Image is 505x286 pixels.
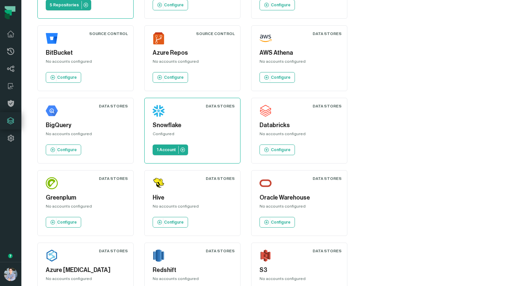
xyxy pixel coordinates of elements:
img: Azure Repos [153,32,165,44]
a: Configure [46,145,81,155]
p: Configure [271,75,291,80]
div: Data Stores [99,176,128,181]
h5: Redshift [153,266,232,275]
p: Configure [271,220,291,225]
h5: Databricks [260,121,339,130]
h5: S3 [260,266,339,275]
img: Hive [153,177,165,189]
img: Greenplum [46,177,58,189]
div: Data Stores [99,103,128,109]
a: Configure [260,145,295,155]
div: No accounts configured [153,59,232,67]
h5: Azure [MEDICAL_DATA] [46,266,125,275]
div: Data Stores [313,31,342,36]
a: Configure [46,217,81,228]
img: Snowflake [153,105,165,117]
img: Azure Synapse [46,250,58,262]
h5: Snowflake [153,121,232,130]
div: No accounts configured [260,204,339,212]
p: Configure [164,75,184,80]
img: S3 [260,250,272,262]
p: Configure [57,220,77,225]
div: Data Stores [206,103,235,109]
h5: AWS Athena [260,48,339,57]
a: Configure [260,217,295,228]
a: Configure [153,217,188,228]
div: Tooltip anchor [7,253,13,259]
p: Configure [164,220,184,225]
h5: BigQuery [46,121,125,130]
div: No accounts configured [260,131,339,139]
img: Redshift [153,250,165,262]
div: Source Control [89,31,128,36]
img: AWS Athena [260,32,272,44]
p: 5 Repositories [50,2,79,8]
a: 1 Account [153,145,188,155]
img: Oracle Warehouse [260,177,272,189]
div: No accounts configured [46,131,125,139]
div: No accounts configured [260,59,339,67]
h5: Azure Repos [153,48,232,57]
div: Data Stores [206,176,235,181]
div: Data Stores [313,248,342,254]
img: BigQuery [46,105,58,117]
div: Data Stores [99,248,128,254]
h5: BitBucket [46,48,125,57]
div: Data Stores [206,248,235,254]
p: 1 Account [157,147,176,153]
div: No accounts configured [153,204,232,212]
p: Configure [271,2,291,8]
div: Source Control [196,31,235,36]
a: Configure [153,72,188,83]
div: No accounts configured [153,276,232,284]
div: Data Stores [313,176,342,181]
img: avatar of Alon Nafta [4,268,17,281]
img: Databricks [260,105,272,117]
img: BitBucket [46,32,58,44]
a: Configure [260,72,295,83]
h5: Hive [153,193,232,202]
p: Configure [57,147,77,153]
p: Configure [271,147,291,153]
div: No accounts configured [46,59,125,67]
a: Configure [46,72,81,83]
p: Configure [57,75,77,80]
h5: Oracle Warehouse [260,193,339,202]
div: No accounts configured [260,276,339,284]
div: Data Stores [313,103,342,109]
p: Configure [164,2,184,8]
div: No accounts configured [46,204,125,212]
div: Configured [153,131,232,139]
h5: Greenplum [46,193,125,202]
div: No accounts configured [46,276,125,284]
